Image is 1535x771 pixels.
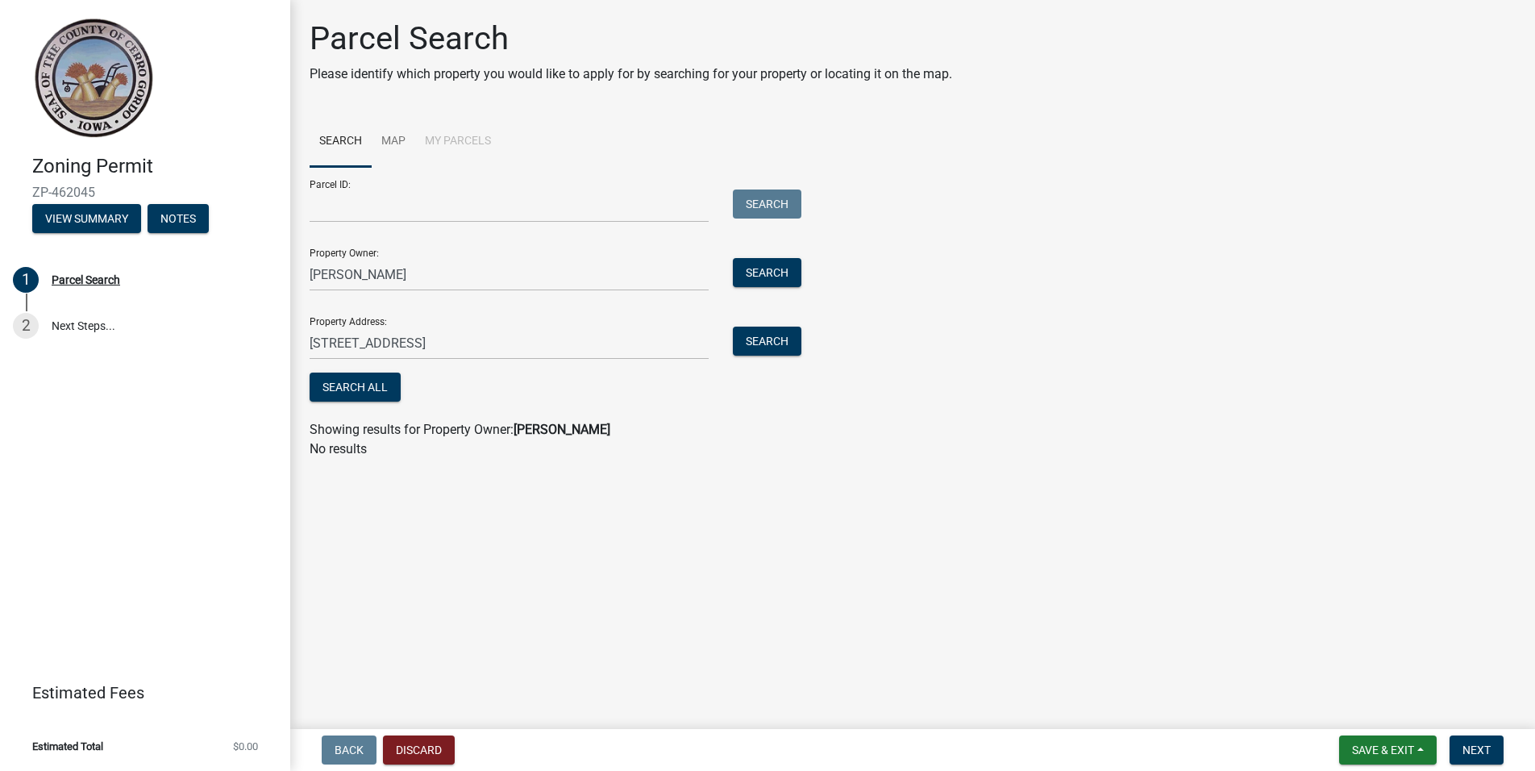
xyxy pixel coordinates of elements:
[148,204,209,233] button: Notes
[310,420,1516,440] div: Showing results for Property Owner:
[322,736,376,765] button: Back
[148,213,209,226] wm-modal-confirm: Notes
[1352,744,1414,756] span: Save & Exit
[733,258,801,287] button: Search
[310,19,952,58] h1: Parcel Search
[32,185,258,200] span: ZP-462045
[310,65,952,84] p: Please identify which property you would like to apply for by searching for your property or loca...
[233,741,258,752] span: $0.00
[1450,736,1504,765] button: Next
[733,327,801,356] button: Search
[335,744,364,756] span: Back
[52,274,120,285] div: Parcel Search
[1462,744,1491,756] span: Next
[514,422,610,437] strong: [PERSON_NAME]
[733,190,801,219] button: Search
[1339,736,1437,765] button: Save & Exit
[13,313,39,339] div: 2
[13,267,39,293] div: 1
[32,213,141,226] wm-modal-confirm: Summary
[372,116,415,168] a: Map
[32,17,154,138] img: Cerro Gordo County, Iowa
[383,736,455,765] button: Discard
[310,116,372,168] a: Search
[310,373,401,402] button: Search All
[32,741,103,752] span: Estimated Total
[32,155,277,178] h4: Zoning Permit
[13,677,264,709] a: Estimated Fees
[32,204,141,233] button: View Summary
[310,440,1516,459] p: No results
